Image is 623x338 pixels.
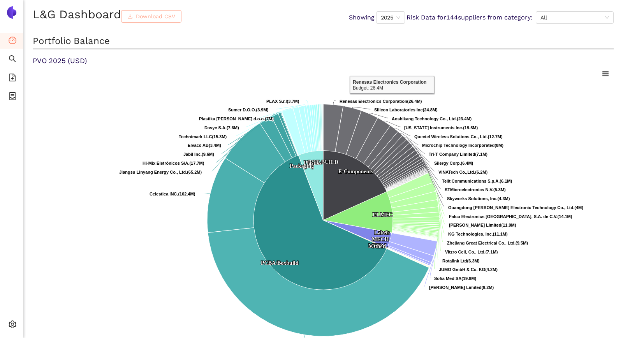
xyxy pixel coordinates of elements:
text: (6.4M) [434,161,473,165]
span: 2025 [381,12,400,23]
text: (4M) [448,205,583,210]
tspan: Microchip Technology Incorporated [422,143,495,148]
tspan: [PERSON_NAME] Limited [429,285,481,290]
tspan: Quectel Wireless Solutions Co., Ltd. [414,134,488,139]
text: (11.9M) [449,223,516,227]
span: file-add [9,71,16,86]
text: (7.6M) [204,125,239,130]
text: (5.3M) [445,187,506,192]
text: MECH [372,236,389,242]
img: Logo [5,6,18,19]
h2: Portfolio Balance [33,35,614,49]
text: (65.2M) [119,170,202,174]
button: downloadDownload CSV [121,10,181,23]
text: (19.8M) [434,276,477,281]
text: (3.9M) [228,107,269,112]
span: dashboard [9,33,16,49]
text: PCBA/Boxbuild [261,260,299,266]
span: Download CSV [136,12,175,21]
tspan: Sumer D.O.O. [228,107,256,112]
tspan: Renesas Electronics Corporation [340,99,407,104]
text: (12.7M) [414,134,503,139]
tspan: STMicroelectronics N.V. [445,187,493,192]
tspan: Elvaco AB [188,143,209,148]
text: (23.4M) [392,116,472,121]
tspan: Skyworks Solutions, Inc. [447,196,498,201]
text: (9.6M) [183,152,214,157]
text: ELMEC [373,212,392,218]
tspan: Sofia Med SA [434,276,461,281]
text: (9.2M) [429,285,494,290]
text: E-Components [338,169,373,174]
text: (7.1M) [445,250,498,254]
tspan: Jiangsu Linyang Energy Co., Ltd. [119,170,187,174]
tspan: Aoshikang Technology Co., Ltd. [392,116,457,121]
text: (6.3M) [442,259,480,263]
text: (8M) [422,143,503,148]
text: (24.8M) [374,107,438,112]
span: search [9,52,16,68]
tspan: Vitzro Cell, Co., Ltd. [445,250,486,254]
tspan: Jabil Inc. [183,152,202,157]
span: All [540,12,609,23]
text: Packaging [290,163,314,169]
tspan: Plastika [PERSON_NAME] d.o.o. [199,116,265,121]
tspan: Tri-T Company Limited [429,152,475,157]
text: (3.7M) [266,99,299,104]
span: setting [9,318,16,333]
text: (9.5M) [447,241,528,245]
tspan: JUMO GmbH & Co. KG [439,267,485,272]
text: (4.3M) [447,196,510,201]
text: (102.4M) [150,192,195,196]
span: download [127,14,133,20]
text: (14.1M) [449,214,572,219]
text: (19.5M) [404,125,478,130]
text: METAL [368,243,388,249]
tspan: Hi-Mix Eletrônicos S/A. [143,161,189,165]
text: Labels [374,230,390,236]
tspan: [PERSON_NAME] Limited [449,223,501,227]
tspan: VINATech Co.,Ltd. [438,170,475,174]
tspan: Rotalink Ltd [442,259,467,263]
tspan: Technimark LLC [179,134,212,139]
tspan: Celestica INC. [150,192,178,196]
text: (6.2M) [438,170,487,174]
text: BOX BUILD [308,159,338,165]
text: Plastics [304,160,322,166]
text: (7M) [199,116,274,121]
text: (6.1M) [442,179,512,183]
text: (15.3M) [179,134,227,139]
text: (26.4M) [340,99,422,104]
text: (17.7M) [143,161,204,165]
h1: L&G Dashboard [33,6,185,23]
tspan: Silicon Laboratories Inc [374,107,423,112]
span: container [9,90,16,105]
tspan: Zhejiang Great Electrical Co., Ltd. [447,241,516,245]
text: (4.2M) [439,267,498,272]
tspan: PLAX S.r.l [266,99,287,104]
text: Other [371,243,385,249]
span: PVO 2025 (USD) [33,56,87,65]
text: (3.4M) [188,143,221,148]
tspan: KG Technologies, Inc. [448,232,493,236]
tspan: Dasyc S.A. [204,125,227,130]
tspan: Falco Electronics [GEOGRAPHIC_DATA], S.A. de C.V. [449,214,558,219]
tspan: Silergy Corp. [434,161,461,165]
tspan: Telit Communications S.p.A. [442,179,500,183]
text: (7.1M) [429,152,487,157]
tspan: [US_STATE] Instruments Inc. [404,125,463,130]
tspan: Guangdong [PERSON_NAME] Electronic Technology Co., Ltd. [448,205,574,210]
text: (11.1M) [448,232,508,236]
div: Showing Risk Data for 144 suppliers from category: [349,11,614,24]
